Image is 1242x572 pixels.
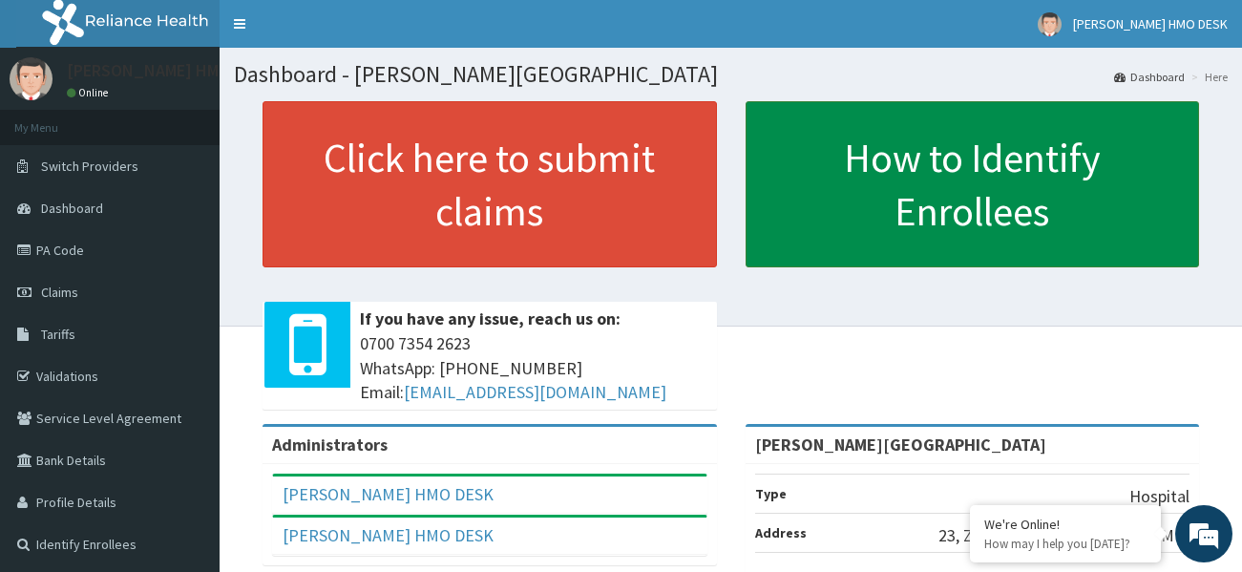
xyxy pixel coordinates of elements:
[755,524,807,541] b: Address
[938,523,1189,548] p: 23, Zaria Bypass, [PERSON_NAME]
[272,434,388,455] b: Administrators
[984,536,1147,552] p: How may I help you today?
[234,62,1228,87] h1: Dashboard - [PERSON_NAME][GEOGRAPHIC_DATA]
[360,307,621,329] b: If you have any issue, reach us on:
[41,326,75,343] span: Tariffs
[1187,69,1228,85] li: Here
[746,101,1200,267] a: How to Identify Enrollees
[41,200,103,217] span: Dashboard
[1038,12,1062,36] img: User Image
[1073,15,1228,32] span: [PERSON_NAME] HMO DESK
[404,381,666,403] a: [EMAIL_ADDRESS][DOMAIN_NAME]
[1114,69,1185,85] a: Dashboard
[111,167,263,360] span: We're online!
[755,434,1046,455] strong: [PERSON_NAME][GEOGRAPHIC_DATA]
[313,10,359,55] div: Minimize live chat window
[283,524,494,546] a: [PERSON_NAME] HMO DESK
[35,95,77,143] img: d_794563401_company_1708531726252_794563401
[984,516,1147,533] div: We're Online!
[10,374,364,441] textarea: Type your message and hit 'Enter'
[41,284,78,301] span: Claims
[41,158,138,175] span: Switch Providers
[99,107,321,132] div: Chat with us now
[10,57,53,100] img: User Image
[67,62,272,79] p: [PERSON_NAME] HMO DESK
[283,483,494,505] a: [PERSON_NAME] HMO DESK
[1129,484,1189,509] p: Hospital
[263,101,717,267] a: Click here to submit claims
[360,331,707,405] span: 0700 7354 2623 WhatsApp: [PHONE_NUMBER] Email:
[67,86,113,99] a: Online
[755,485,787,502] b: Type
